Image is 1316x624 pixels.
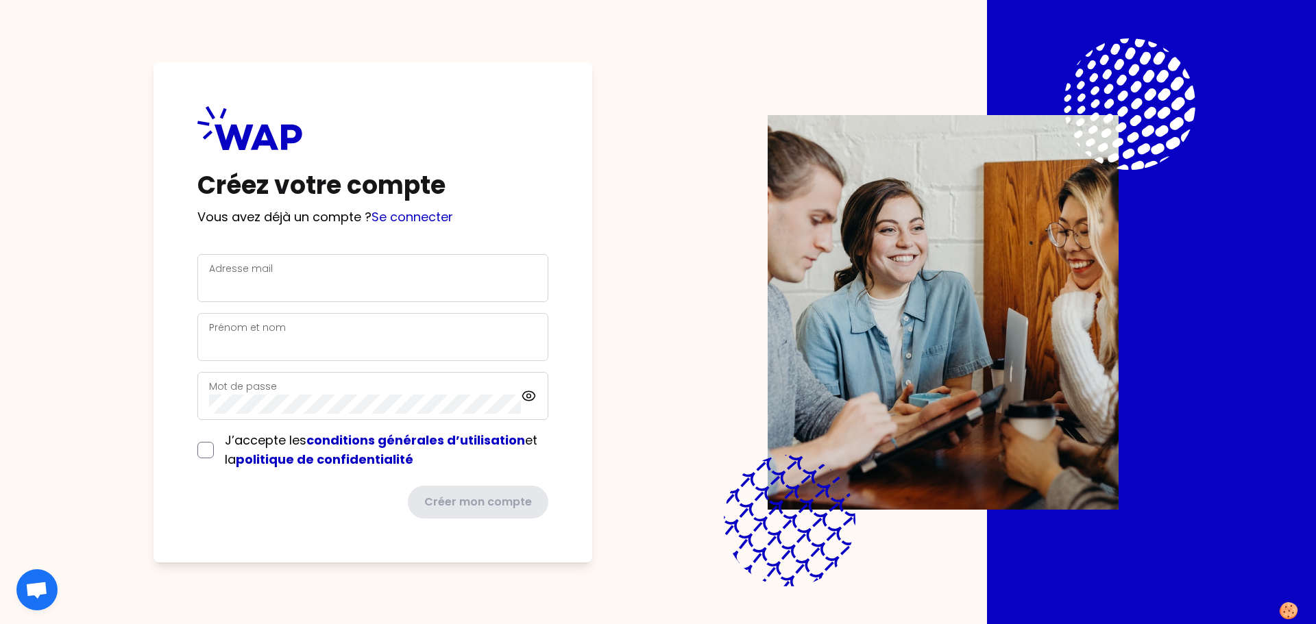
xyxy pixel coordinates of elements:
[408,486,548,519] button: Créer mon compte
[197,208,548,227] p: Vous avez déjà un compte ?
[225,432,537,468] span: J’accepte les et la
[16,569,58,610] div: Ouvrir le chat
[209,321,286,334] label: Prénom et nom
[209,262,273,275] label: Adresse mail
[197,172,548,199] h1: Créez votre compte
[371,208,453,225] a: Se connecter
[236,451,413,468] a: politique de confidentialité
[768,115,1119,510] img: Description
[209,379,277,393] label: Mot de passe
[306,432,525,449] a: conditions générales d’utilisation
